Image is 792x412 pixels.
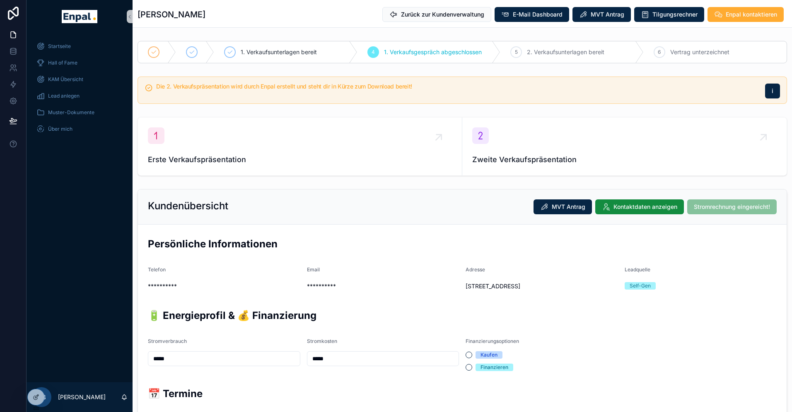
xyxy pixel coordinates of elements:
a: Startseite [31,39,128,54]
span: Muster-Dokumente [48,109,94,116]
h5: Die 2. Verkaufspräsentation wird durch Enpal erstellt und steht dir in Kürze zum Download bereit! [156,84,758,89]
p: [PERSON_NAME] [58,393,106,401]
span: Zurück zur Kundenverwaltung [401,10,484,19]
span: 2. Verkaufsunterlagen bereit [527,48,604,56]
button: Zurück zur Kundenverwaltung [382,7,491,22]
span: Finanzierungsoptionen [466,338,519,344]
span: Hall of Fame [48,60,77,66]
span: Stromkosten [307,338,337,344]
button: Kontaktdaten anzeigen [595,199,684,214]
span: MVT Antrag [591,10,624,19]
a: Zweite Verkaufspräsentation [462,117,787,175]
span: Leadquelle [625,266,650,273]
h1: [PERSON_NAME] [138,9,205,20]
span: Adresse [466,266,485,273]
span: Über mich [48,126,72,132]
h2: Kundenübersicht [148,199,228,213]
span: E-Mail Dashboard [513,10,563,19]
span: Enpal kontaktieren [726,10,777,19]
button: MVT Antrag [534,199,592,214]
span: Tilgungsrechner [652,10,698,19]
img: App logo [62,10,97,23]
a: Muster-Dokumente [31,105,128,120]
button: Tilgungsrechner [634,7,704,22]
span: 5 [515,49,518,55]
span: Startseite [48,43,71,50]
span: Kontaktdaten anzeigen [613,203,677,211]
span: [STREET_ADDRESS] [466,282,618,290]
button: Enpal kontaktieren [707,7,784,22]
span: i [772,87,773,95]
button: E-Mail Dashboard [495,7,569,22]
div: scrollable content [27,33,133,147]
span: Email [307,266,320,273]
span: 6 [658,49,661,55]
span: Zweite Verkaufspräsentation [472,154,777,165]
a: Lead anlegen [31,89,128,103]
span: KAM Übersicht [48,76,83,83]
a: Hall of Fame [31,55,128,70]
a: KAM Übersicht [31,72,128,87]
span: MVT Antrag [552,203,585,211]
button: i [765,84,780,98]
span: 1. Verkaufsunterlagen bereit [241,48,317,56]
h2: 🔋 Energieprofil & 💰 Finanzierung [148,309,777,322]
span: 4 [372,49,375,55]
h2: Persönliche Informationen [148,237,777,251]
div: Kaufen [481,351,497,359]
button: MVT Antrag [572,7,631,22]
a: Über mich [31,122,128,137]
span: Vertrag unterzeichnet [670,48,729,56]
span: Erste Verkaufspräsentation [148,154,452,165]
div: Self-Gen [630,282,651,290]
span: 1. Verkaufsgespräch abgeschlossen [384,48,482,56]
span: Telefon [148,266,166,273]
span: Stromverbrauch [148,338,187,344]
div: Finanzieren [481,364,508,371]
span: Lead anlegen [48,93,80,99]
h2: 📅 Termine [148,387,777,400]
a: Erste Verkaufspräsentation [138,117,462,175]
